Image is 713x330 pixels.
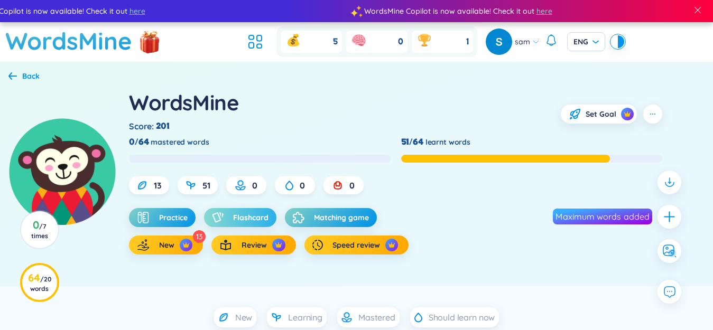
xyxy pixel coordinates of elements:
[193,230,206,243] div: 13
[515,36,530,48] span: sam
[388,241,395,249] img: crown icon
[129,235,203,254] button: Newcrown icon
[573,36,599,47] span: ENG
[211,235,295,254] button: Reviewcrown icon
[204,208,276,227] button: Flashcard
[233,212,268,223] span: Flashcard
[30,275,51,293] span: / 20 words
[486,29,515,55] a: avatar
[333,36,338,48] span: 5
[586,109,616,119] span: Set Goal
[182,241,190,249] img: crown icon
[486,29,512,55] img: avatar
[358,312,395,323] span: Mastered
[332,240,380,250] span: Speed review
[429,312,495,323] span: Should learn now
[242,240,267,250] span: Review
[252,180,257,191] span: 0
[425,136,470,148] span: learnt words
[139,26,160,58] img: flashSalesIcon.a7f4f837.png
[27,221,51,240] h3: 0
[300,180,305,191] span: 0
[159,240,174,250] span: New
[31,222,48,240] span: / 7 times
[285,208,377,227] button: Matching game
[156,120,170,132] span: 201
[5,22,132,60] a: WordsMine
[663,210,676,223] span: plus
[314,212,369,223] span: Matching game
[22,70,40,82] div: Back
[154,180,162,191] span: 13
[532,5,548,17] span: here
[129,208,196,227] button: Practice
[129,136,149,148] div: 0/64
[275,241,282,249] img: crown icon
[304,235,409,254] button: Speed reviewcrown icon
[398,36,403,48] span: 0
[349,180,355,191] span: 0
[159,212,188,223] span: Practice
[288,312,322,323] span: Learning
[151,136,209,148] span: mastered words
[466,36,469,48] span: 1
[624,110,631,118] img: crown icon
[401,136,423,148] div: 51/64
[235,312,253,323] span: New
[129,88,239,117] div: WordsMine
[202,180,210,191] span: 51
[129,120,172,132] div: Score :
[8,72,40,82] a: Back
[561,105,637,124] button: Set Goalcrown icon
[27,274,51,293] h3: 64
[125,5,141,17] span: here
